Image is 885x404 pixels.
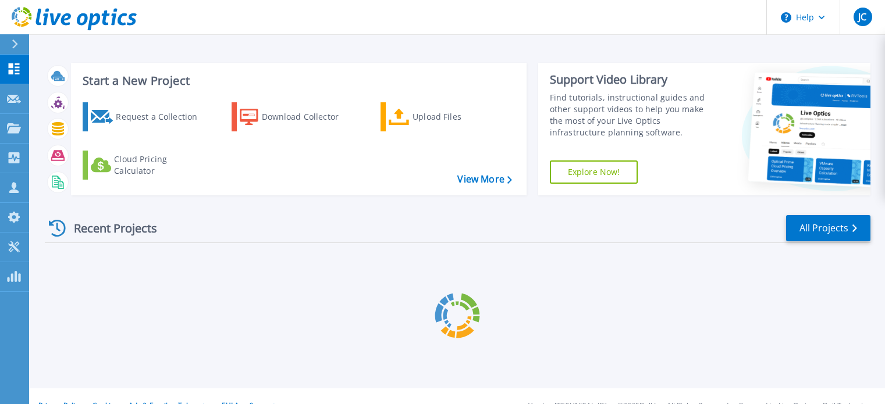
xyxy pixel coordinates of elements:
div: Upload Files [413,105,506,128]
h3: Start a New Project [83,74,511,87]
a: View More [457,174,511,185]
a: All Projects [786,215,870,241]
div: Find tutorials, instructional guides and other support videos to help you make the most of your L... [550,92,717,138]
div: Cloud Pricing Calculator [114,153,207,177]
div: Download Collector [262,105,355,128]
div: Recent Projects [45,214,173,242]
a: Cloud Pricing Calculator [83,151,212,180]
div: Support Video Library [550,72,717,87]
a: Upload Files [381,102,510,131]
a: Request a Collection [83,102,212,131]
a: Download Collector [232,102,361,131]
a: Explore Now! [550,160,638,184]
div: Request a Collection [116,105,209,128]
span: JC [858,12,866,22]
